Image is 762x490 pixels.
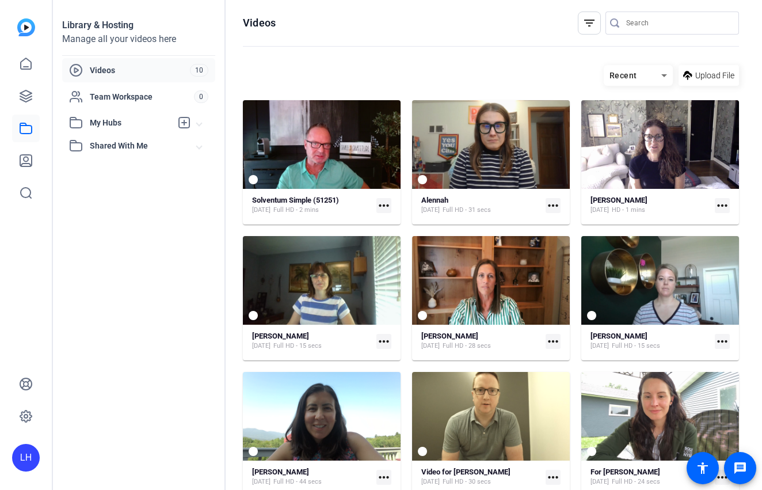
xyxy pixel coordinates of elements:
[421,341,440,351] span: [DATE]
[590,196,710,215] a: [PERSON_NAME][DATE]HD - 1 mins
[421,332,478,340] strong: [PERSON_NAME]
[252,206,270,215] span: [DATE]
[190,64,208,77] span: 10
[715,334,730,349] mat-icon: more_horiz
[252,196,372,215] a: Solventum Simple (51251)[DATE]Full HD - 2 mins
[546,198,561,213] mat-icon: more_horiz
[733,461,747,475] mat-icon: message
[612,341,660,351] span: Full HD - 15 secs
[376,334,391,349] mat-icon: more_horiz
[590,341,609,351] span: [DATE]
[273,206,319,215] span: Full HD - 2 mins
[90,91,194,102] span: Team Workspace
[90,117,172,129] span: My Hubs
[679,65,739,86] button: Upload File
[194,90,208,103] span: 0
[90,64,190,76] span: Videos
[252,332,372,351] a: [PERSON_NAME][DATE]Full HD - 15 secs
[243,16,276,30] h1: Videos
[715,198,730,213] mat-icon: more_horiz
[252,477,270,487] span: [DATE]
[612,206,645,215] span: HD - 1 mins
[421,206,440,215] span: [DATE]
[590,206,609,215] span: [DATE]
[590,332,710,351] a: [PERSON_NAME][DATE]Full HD - 15 secs
[590,477,609,487] span: [DATE]
[12,444,40,472] div: LH
[612,477,660,487] span: Full HD - 24 secs
[252,332,309,340] strong: [PERSON_NAME]
[376,198,391,213] mat-icon: more_horiz
[443,477,491,487] span: Full HD - 30 secs
[695,70,734,82] span: Upload File
[421,468,541,487] a: Video for [PERSON_NAME][DATE]Full HD - 30 secs
[443,206,491,215] span: Full HD - 31 secs
[626,16,730,30] input: Search
[443,341,491,351] span: Full HD - 28 secs
[421,332,541,351] a: [PERSON_NAME][DATE]Full HD - 28 secs
[273,341,322,351] span: Full HD - 15 secs
[62,18,215,32] div: Library & Hosting
[546,470,561,485] mat-icon: more_horiz
[590,468,660,476] strong: For [PERSON_NAME]
[90,140,197,152] span: Shared With Me
[62,111,215,134] mat-expansion-panel-header: My Hubs
[590,196,647,204] strong: [PERSON_NAME]
[421,196,448,204] strong: Alennah
[546,334,561,349] mat-icon: more_horiz
[421,477,440,487] span: [DATE]
[609,71,637,80] span: Recent
[252,196,339,204] strong: Solventum Simple (51251)
[17,18,35,36] img: blue-gradient.svg
[421,468,510,476] strong: Video for [PERSON_NAME]
[273,477,322,487] span: Full HD - 44 secs
[590,468,710,487] a: For [PERSON_NAME][DATE]Full HD - 24 secs
[252,341,270,351] span: [DATE]
[62,32,215,46] div: Manage all your videos here
[715,470,730,485] mat-icon: more_horiz
[62,134,215,157] mat-expansion-panel-header: Shared With Me
[376,470,391,485] mat-icon: more_horiz
[696,461,710,475] mat-icon: accessibility
[252,468,309,476] strong: [PERSON_NAME]
[582,16,596,30] mat-icon: filter_list
[590,332,647,340] strong: [PERSON_NAME]
[421,196,541,215] a: Alennah[DATE]Full HD - 31 secs
[252,468,372,487] a: [PERSON_NAME][DATE]Full HD - 44 secs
